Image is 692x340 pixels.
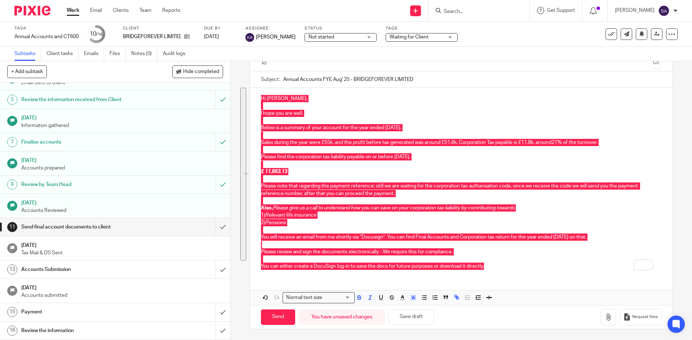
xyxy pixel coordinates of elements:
p: Sales during the year were £ k, and the profit before tax generated was around £ k. Corporation T... [261,139,661,146]
span: [PERSON_NAME] [256,33,296,41]
span: Waiting for Client [390,35,429,40]
p: I hope you are well. [261,110,661,117]
span: 11.8 [521,140,531,145]
p: Tax Mail & DS Sent [21,249,223,257]
input: Search for option [324,294,350,302]
label: Client [123,26,195,31]
p: Accounts Reviewed [21,207,223,214]
h1: Payment [21,307,146,317]
div: To enrich screen reader interactions, please activate Accessibility in Grammarly extension settings [250,88,672,275]
p: Accounts submitted [21,292,223,299]
div: 11 [7,222,17,232]
label: Subject: [261,76,280,83]
span: Request files [632,314,658,320]
div: 15 [7,307,17,317]
div: 5 [7,95,17,105]
em: Pensions [265,220,286,225]
span: [DATE] [204,34,219,39]
p: Information gathered [21,122,223,129]
p: 1) [261,212,661,219]
img: Pixie [14,6,50,15]
h1: Review the information [21,325,146,336]
div: Annual Accounts and CT600 [14,33,79,40]
span: Hide completed [183,69,219,75]
strong: Also, [261,205,273,210]
span: Not started [309,35,334,40]
h1: Accounts Submission [21,264,146,275]
h1: [DATE] [21,282,223,291]
span: Normal text size [284,294,324,302]
a: Work [67,7,79,14]
a: Relevant life insurance [265,213,316,218]
label: Task [14,26,79,31]
label: To: [261,59,269,67]
label: Status [305,26,377,31]
h1: [DATE] [21,113,223,122]
h1: Review by Team Head [21,179,146,190]
span: 55 [324,140,330,145]
div: You have unsaved changes [299,309,385,325]
a: Email [90,7,102,14]
h1: [DATE] [21,198,223,207]
h1: Review the information received from Client [21,94,146,105]
button: Request files [620,309,661,325]
p: Hi [PERSON_NAME], [261,95,661,102]
span: £ 11,863.13 [261,169,287,174]
a: Team [139,7,151,14]
button: Save draft [389,309,434,325]
div: 16 [7,326,17,336]
a: Client tasks [46,47,79,61]
input: Send [261,309,295,325]
p: BRIDGEFOREVER LIMITED [123,33,181,40]
span: Get Support [547,8,575,13]
h1: [DATE] [21,240,223,249]
p: You will receive an email from me shortly via “Docusign”. You can find Final Accounts and Corpora... [261,234,661,241]
img: svg%3E [245,33,254,42]
a: Files [110,47,126,61]
h1: [DATE] [21,155,223,164]
a: Reports [162,7,180,14]
h1: Finalise accounts [21,137,146,148]
label: Assignee [245,26,296,31]
p: Please note that regarding the payment reference: still we are waiting for the corporation tax au... [261,182,661,197]
a: Audit logs [163,47,191,61]
div: 9 [7,180,17,190]
div: 7 [7,137,17,147]
p: You can either create a DocuSign log-in to save the docs for future purposes or download it direc... [261,263,661,270]
span: 51.6 [444,140,454,145]
img: svg%3E [658,5,670,17]
a: Clients [113,7,129,14]
p: Below is a summary of your account for the year ended [DATE]. [261,124,661,131]
p: 2) [261,219,661,226]
button: Cc [651,58,662,68]
label: Due by [204,26,236,31]
p: Please review and sign the documents electronically - We require this for compliance. [261,248,661,255]
a: Emails [84,47,104,61]
p: Please find the corporation tax liability payable on or before [DATE]. [261,153,661,160]
button: Hide completed [172,65,223,78]
span: 21 [551,140,557,145]
input: Search [443,9,508,15]
p: Email Sent to Client [21,79,223,86]
a: Notes (0) [131,47,158,61]
small: /16 [96,32,103,36]
div: 13 [7,264,17,275]
p: Accounts prepared [21,164,223,172]
label: Tags [386,26,458,31]
div: Search for option [283,292,355,303]
button: + Add subtask [7,65,47,78]
a: Subtasks [14,47,41,61]
h1: Send final account documents to client [21,222,146,232]
div: 10 [90,30,103,38]
p: [PERSON_NAME] [615,7,655,14]
em: Please give us a call to understand how you can save on your corporation tax liability by contrib... [273,205,515,210]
